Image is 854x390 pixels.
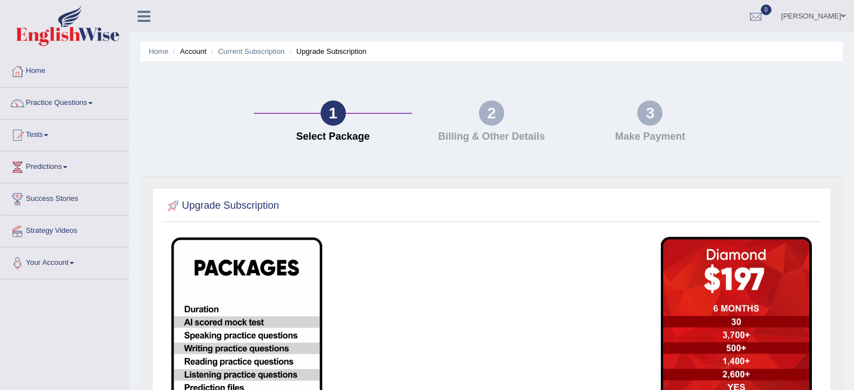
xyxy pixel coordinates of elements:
[761,4,772,15] span: 0
[1,247,129,276] a: Your Account
[170,46,206,57] li: Account
[1,215,129,244] a: Strategy Videos
[479,100,504,126] div: 2
[1,152,129,180] a: Predictions
[637,100,663,126] div: 3
[1,183,129,212] a: Success Stories
[287,46,367,57] li: Upgrade Subscription
[1,88,129,116] a: Practice Questions
[321,100,346,126] div: 1
[577,131,724,143] h4: Make Payment
[149,47,168,56] a: Home
[418,131,565,143] h4: Billing & Other Details
[165,198,279,214] h2: Upgrade Subscription
[1,56,129,84] a: Home
[259,131,407,143] h4: Select Package
[1,120,129,148] a: Tests
[218,47,285,56] a: Current Subscription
